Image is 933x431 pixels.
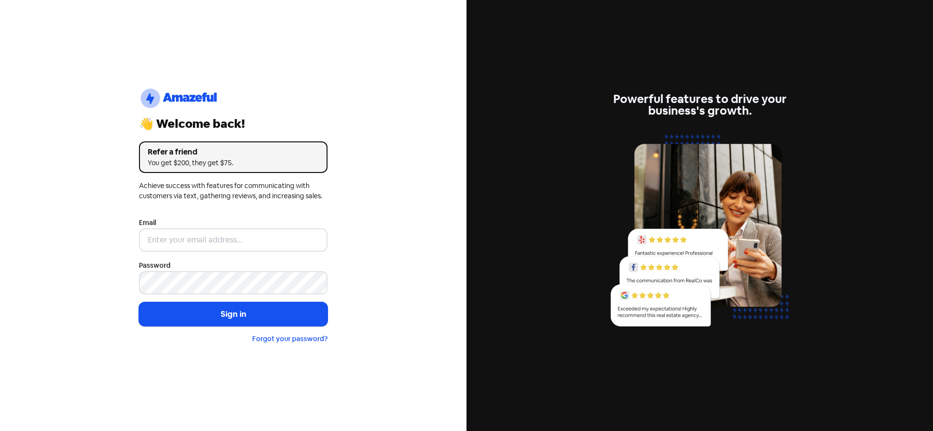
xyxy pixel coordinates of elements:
div: 👋 Welcome back! [139,118,328,130]
div: Achieve success with features for communicating with customers via text, gathering reviews, and i... [139,181,328,201]
label: Password [139,260,171,271]
label: Email [139,218,156,228]
div: Powerful features to drive your business's growth. [605,93,794,117]
input: Enter your email address... [139,228,328,252]
a: Forgot your password? [252,334,328,343]
img: reviews [605,128,794,338]
button: Sign in [139,302,328,327]
div: You get $200, they get $75. [148,158,319,168]
div: Refer a friend [148,146,319,158]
